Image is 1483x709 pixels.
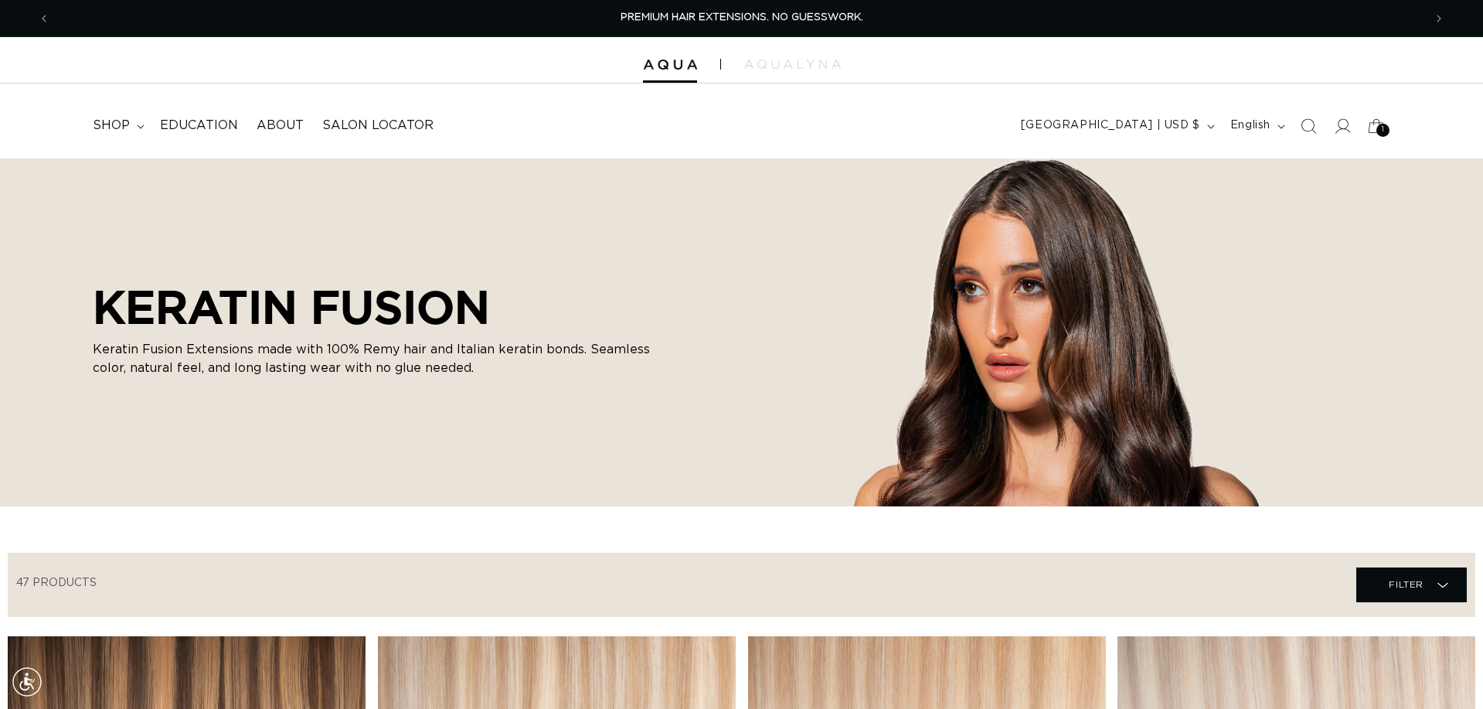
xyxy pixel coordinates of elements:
[1021,118,1200,134] span: [GEOGRAPHIC_DATA] | USD $
[257,118,304,134] span: About
[322,118,434,134] span: Salon Locator
[83,108,151,143] summary: shop
[744,60,841,69] img: aqualyna.com
[93,118,130,134] span: shop
[1356,568,1467,602] summary: Filter
[313,108,443,143] a: Salon Locator
[27,4,61,33] button: Previous announcement
[621,12,863,22] span: PREMIUM HAIR EXTENSIONS. NO GUESSWORK.
[1012,111,1221,141] button: [GEOGRAPHIC_DATA] | USD $
[1291,109,1325,143] summary: Search
[1422,4,1456,33] button: Next announcement
[1389,570,1423,599] span: Filter
[1230,118,1270,134] span: English
[160,118,238,134] span: Education
[93,340,680,377] p: Keratin Fusion Extensions made with 100% Remy hair and Italian keratin bonds. Seamless color, nat...
[16,578,97,588] span: 47 products
[151,108,247,143] a: Education
[247,108,313,143] a: About
[1382,124,1385,137] span: 1
[643,60,697,70] img: Aqua Hair Extensions
[1221,111,1291,141] button: English
[93,280,680,334] h2: KERATIN FUSION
